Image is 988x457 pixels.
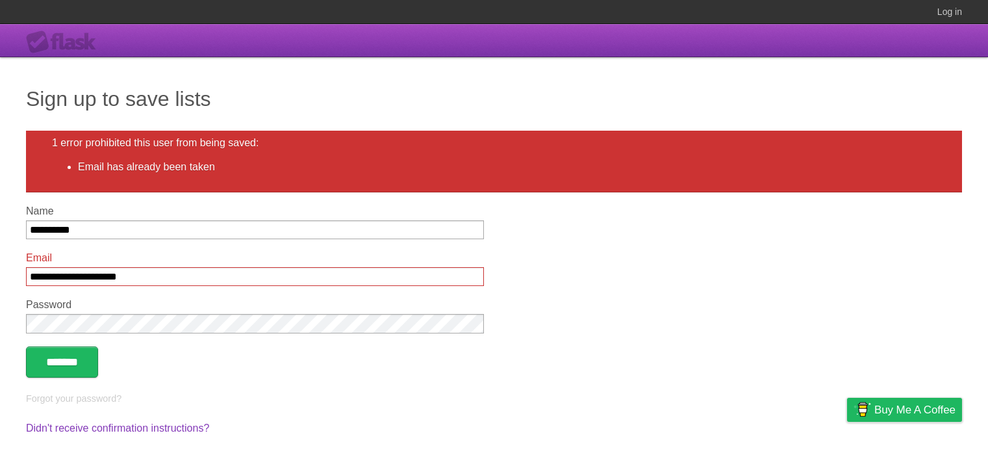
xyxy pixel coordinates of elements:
h1: Sign up to save lists [26,83,962,114]
a: Forgot your password? [26,393,121,404]
div: Flask [26,31,104,54]
label: Name [26,205,484,217]
img: Buy me a coffee [854,398,871,421]
a: Buy me a coffee [847,398,962,422]
label: Password [26,299,484,311]
a: Didn't receive confirmation instructions? [26,423,209,434]
span: Buy me a coffee [874,398,956,421]
label: Email [26,252,484,264]
h2: 1 error prohibited this user from being saved: [52,137,936,149]
li: Email has already been taken [78,159,936,175]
